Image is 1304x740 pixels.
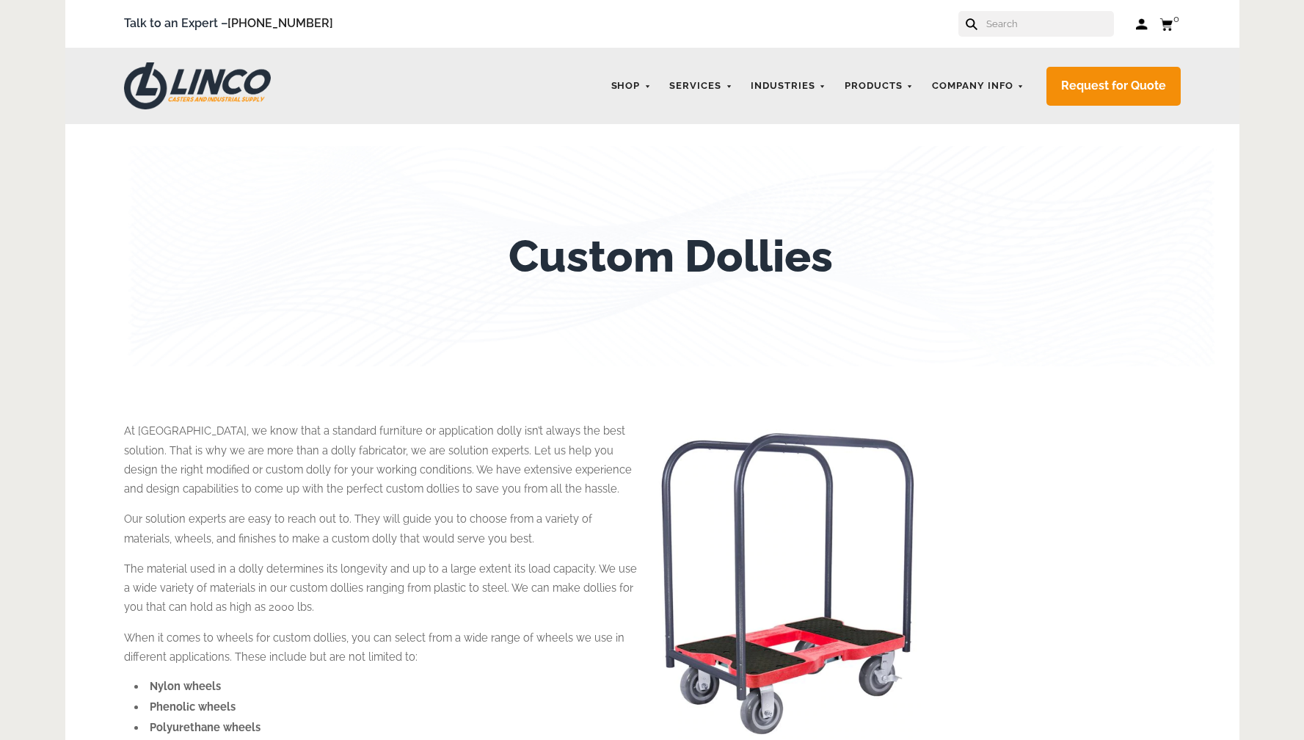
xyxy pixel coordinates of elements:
a: Industries [743,72,834,101]
h1: Custom Dollies [509,231,833,282]
img: LINCO CASTERS & INDUSTRIAL SUPPLY [124,62,271,109]
a: Request for Quote [1046,67,1181,106]
span: Polyurethane wheels [150,721,261,733]
span: Phenolic wheels [150,700,236,713]
span: At [GEOGRAPHIC_DATA], we know that a standard furniture or application dolly isn’t always the bes... [124,424,632,495]
a: Company Info [925,72,1032,101]
span: Talk to an Expert – [124,14,333,34]
a: Services [662,72,740,101]
span: When it comes to wheels for custom dollies, you can select from a wide range of wheels we use in ... [124,631,624,663]
a: [PHONE_NUMBER] [227,16,333,30]
input: Search [985,11,1114,37]
a: Log in [1136,17,1148,32]
span: Nylon wheels [150,680,221,692]
span: Our solution experts are easy to reach out to. They will guide you to choose from a variety of ma... [124,512,592,544]
span: 0 [1173,13,1179,24]
a: 0 [1159,15,1181,33]
a: Products [837,72,921,101]
a: Shop [604,72,659,101]
span: The material used in a dolly determines its longevity and up to a large extent its load capacity.... [124,562,637,614]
